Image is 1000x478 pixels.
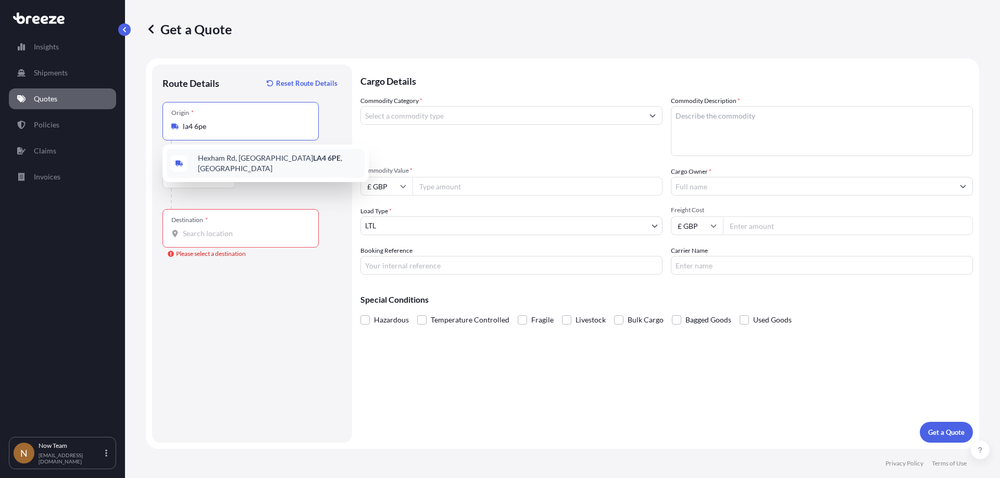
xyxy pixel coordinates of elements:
[671,177,954,196] input: Full name
[360,256,662,275] input: Your internal reference
[360,64,973,96] p: Cargo Details
[723,216,973,235] input: Enter amount
[34,68,68,78] p: Shipments
[671,246,708,256] label: Carrier Name
[365,221,376,231] span: LTL
[313,153,341,162] b: LA4 6PE
[671,96,740,106] label: Commodity Description
[431,312,509,328] span: Temperature Controlled
[34,94,57,104] p: Quotes
[671,206,973,214] span: Freight Cost
[171,216,208,224] div: Destination
[39,442,103,450] p: Now Team
[39,452,103,464] p: [EMAIL_ADDRESS][DOMAIN_NAME]
[413,177,662,196] input: Type amount
[576,312,606,328] span: Livestock
[198,153,360,174] span: Hexham Rd, [GEOGRAPHIC_DATA] , [GEOGRAPHIC_DATA]
[276,78,337,88] p: Reset Route Details
[34,172,60,182] p: Invoices
[685,312,731,328] span: Bagged Goods
[34,120,59,130] p: Policies
[360,96,422,106] label: Commodity Category
[360,246,413,256] label: Booking Reference
[360,206,392,216] span: Load Type
[162,77,219,89] p: Route Details
[361,106,643,125] input: Select a commodity type
[643,106,662,125] button: Show suggestions
[753,312,792,328] span: Used Goods
[168,249,246,259] div: Please select a destination
[171,109,194,117] div: Origin
[932,459,967,468] p: Terms of Use
[954,177,972,196] button: Show suggestions
[360,295,973,304] p: Special Conditions
[162,170,235,188] button: Select transport
[374,312,409,328] span: Hazardous
[928,427,965,437] p: Get a Quote
[183,228,306,239] input: Destination
[628,312,664,328] span: Bulk Cargo
[146,21,232,37] p: Get a Quote
[885,459,923,468] p: Privacy Policy
[671,166,711,177] label: Cargo Owner
[162,145,369,182] div: Show suggestions
[34,42,59,52] p: Insights
[531,312,554,328] span: Fragile
[671,256,973,275] input: Enter name
[20,448,28,458] span: N
[183,121,306,132] input: Origin
[34,146,56,156] p: Claims
[360,166,662,175] span: Commodity Value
